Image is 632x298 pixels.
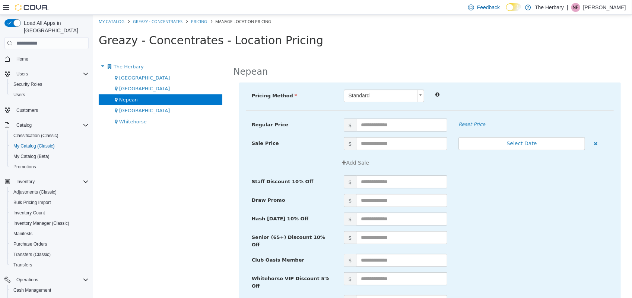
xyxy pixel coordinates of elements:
button: Inventory Manager (Classic) [7,218,92,229]
span: Inventory Manager (Classic) [10,219,89,228]
span: [GEOGRAPHIC_DATA] [26,71,77,77]
span: Operations [16,277,38,283]
span: My Catalog (Classic) [10,142,89,150]
span: Home [13,54,89,64]
button: Users [1,69,92,79]
a: Cash Management [10,286,54,295]
span: $ [251,122,263,135]
span: Bulk Pricing Import [13,200,51,205]
span: Feedback [477,4,500,11]
button: Home [1,54,92,64]
span: Whitehorse VIP Discount 5% Off [159,261,236,274]
span: Manage Location Pricing [123,4,178,9]
span: Staff Discount 10% Off [159,164,220,169]
p: [PERSON_NAME] [583,3,626,12]
span: Users [16,71,28,77]
a: My Catalog [6,4,31,9]
a: Pricing [98,4,114,9]
button: Catalog [13,121,35,130]
p: | [567,3,568,12]
button: Add Sale [245,141,280,155]
span: $ [251,257,263,271]
span: Cash Management [13,287,51,293]
span: My Catalog (Beta) [10,152,89,161]
span: Purchase Orders [13,241,47,247]
span: Purchase Orders [10,240,89,249]
button: Purchase Orders [7,239,92,249]
span: Cash Management [10,286,89,295]
span: Regular Price [159,107,195,113]
span: Transfers [10,260,89,269]
button: Promotions [7,162,92,172]
span: Promotions [10,162,89,171]
span: Adjustments (Classic) [10,188,89,197]
a: Greazy - Concentrates [40,4,89,9]
span: Manifests [13,231,32,237]
a: Users [10,90,28,99]
span: Transfers (Classic) [13,252,51,257]
span: My Catalog (Classic) [13,143,55,149]
span: Security Roles [13,81,42,87]
button: Inventory [1,176,92,187]
span: $ [251,161,263,174]
span: Customers [13,105,89,114]
a: Manifests [10,229,35,238]
span: Home [16,56,28,62]
p: The Herbary [535,3,564,12]
span: Classification (Classic) [10,131,89,140]
a: Standard [251,75,331,87]
span: Inventory [16,179,35,185]
span: $ [251,216,263,229]
span: Transfers [13,262,32,268]
a: My Catalog (Classic) [10,142,58,150]
span: Operations [13,275,89,284]
button: Transfers [7,260,92,270]
button: Operations [13,275,41,284]
span: Promotions [13,164,36,170]
button: My Catalog (Beta) [7,151,92,162]
img: Cova [15,4,48,11]
a: Bulk Pricing Import [10,198,54,207]
a: Adjustments (Classic) [10,188,60,197]
span: Hash [DATE] 10% Off [159,201,215,207]
span: [GEOGRAPHIC_DATA] [26,93,77,98]
a: Transfers [10,260,35,269]
button: Manifests [7,229,92,239]
span: Users [10,90,89,99]
span: Nepean [26,82,45,88]
span: Standard [251,75,321,87]
button: Catalog [1,120,92,130]
span: Sale Price [159,126,186,131]
a: Home [13,55,31,64]
button: Cash Management [7,285,92,295]
span: $ [251,104,263,117]
a: Promotions [10,162,39,171]
button: Select Date [365,122,492,135]
span: Inventory Count [10,208,89,217]
button: Security Roles [7,79,92,90]
a: My Catalog (Beta) [10,152,53,161]
button: Inventory Count [7,208,92,218]
button: Adjustments (Classic) [7,187,92,197]
em: Reset Price [365,107,392,112]
span: NF [573,3,579,12]
button: Classification (Classic) [7,130,92,141]
input: Dark Mode [506,3,522,11]
span: Inventory Count [13,210,45,216]
span: Transfers (Classic) [10,250,89,259]
button: Transfers (Classic) [7,249,92,260]
span: Customers [16,107,38,113]
span: Inventory Manager (Classic) [13,220,69,226]
span: Catalog [13,121,89,130]
span: Load All Apps in [GEOGRAPHIC_DATA] [21,19,89,34]
span: Catalog [16,122,32,128]
a: Security Roles [10,80,45,89]
span: $ [251,198,263,211]
span: Senior (65+) Discount 10% Off [159,220,232,233]
span: Classification (Classic) [13,133,58,139]
span: [GEOGRAPHIC_DATA] [26,60,77,66]
button: Users [13,69,31,78]
button: My Catalog (Classic) [7,141,92,151]
span: $ [251,280,263,293]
